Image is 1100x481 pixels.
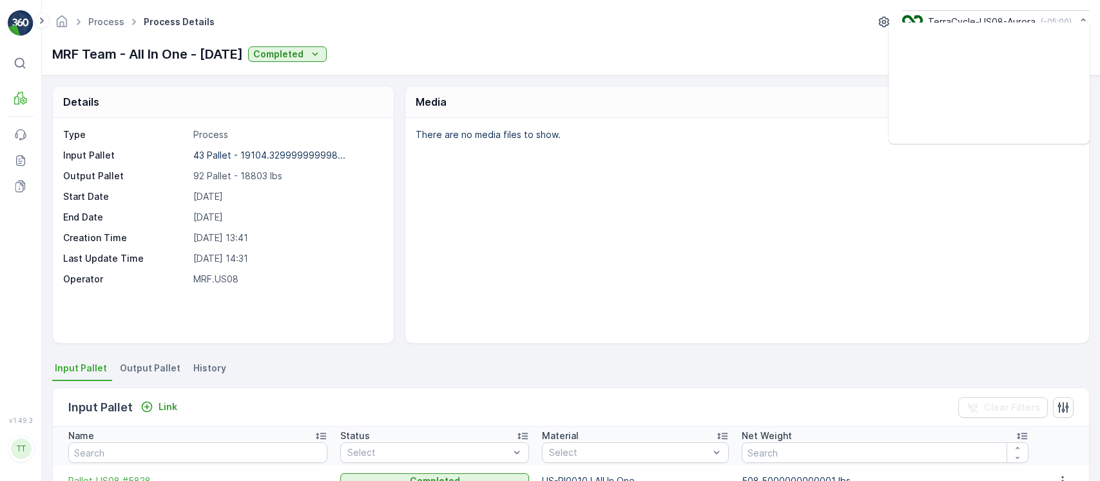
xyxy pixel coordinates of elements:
[63,190,188,203] p: Start Date
[88,16,124,27] a: Process
[1041,17,1072,27] p: ( -05:00 )
[193,150,345,161] p: 43 Pallet - 19104.329999999998...
[928,15,1036,28] p: TerraCycle-US08-Aurora
[549,446,709,459] p: Select
[68,429,94,442] p: Name
[63,273,188,286] p: Operator
[63,211,188,224] p: End Date
[8,10,34,36] img: logo
[253,48,304,61] p: Completed
[63,231,188,244] p: Creation Time
[159,400,177,413] p: Link
[193,170,381,182] p: 92 Pallet - 18803 lbs
[63,170,188,182] p: Output Pallet
[11,438,32,459] div: TT
[68,442,327,463] input: Search
[958,397,1048,418] button: Clear Filters
[742,429,792,442] p: Net Weight
[193,252,381,265] p: [DATE] 14:31
[340,429,370,442] p: Status
[416,128,1076,141] p: There are no media files to show.
[742,442,1029,463] input: Search
[193,190,381,203] p: [DATE]
[55,362,107,375] span: Input Pallet
[68,398,133,417] p: Input Pallet
[248,46,327,62] button: Completed
[193,231,381,244] p: [DATE] 13:41
[63,252,188,265] p: Last Update Time
[63,94,99,110] p: Details
[63,149,188,162] p: Input Pallet
[63,128,188,141] p: Type
[193,128,381,141] p: Process
[135,399,182,415] button: Link
[193,211,381,224] p: [DATE]
[193,273,381,286] p: MRF.US08
[120,362,180,375] span: Output Pallet
[416,94,447,110] p: Media
[193,362,226,375] span: History
[542,429,579,442] p: Material
[141,15,217,28] span: Process Details
[347,446,509,459] p: Select
[8,427,34,471] button: TT
[52,44,243,64] p: MRF Team - All In One - [DATE]
[984,401,1040,414] p: Clear Filters
[8,417,34,424] span: v 1.49.3
[55,19,69,30] a: Homepage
